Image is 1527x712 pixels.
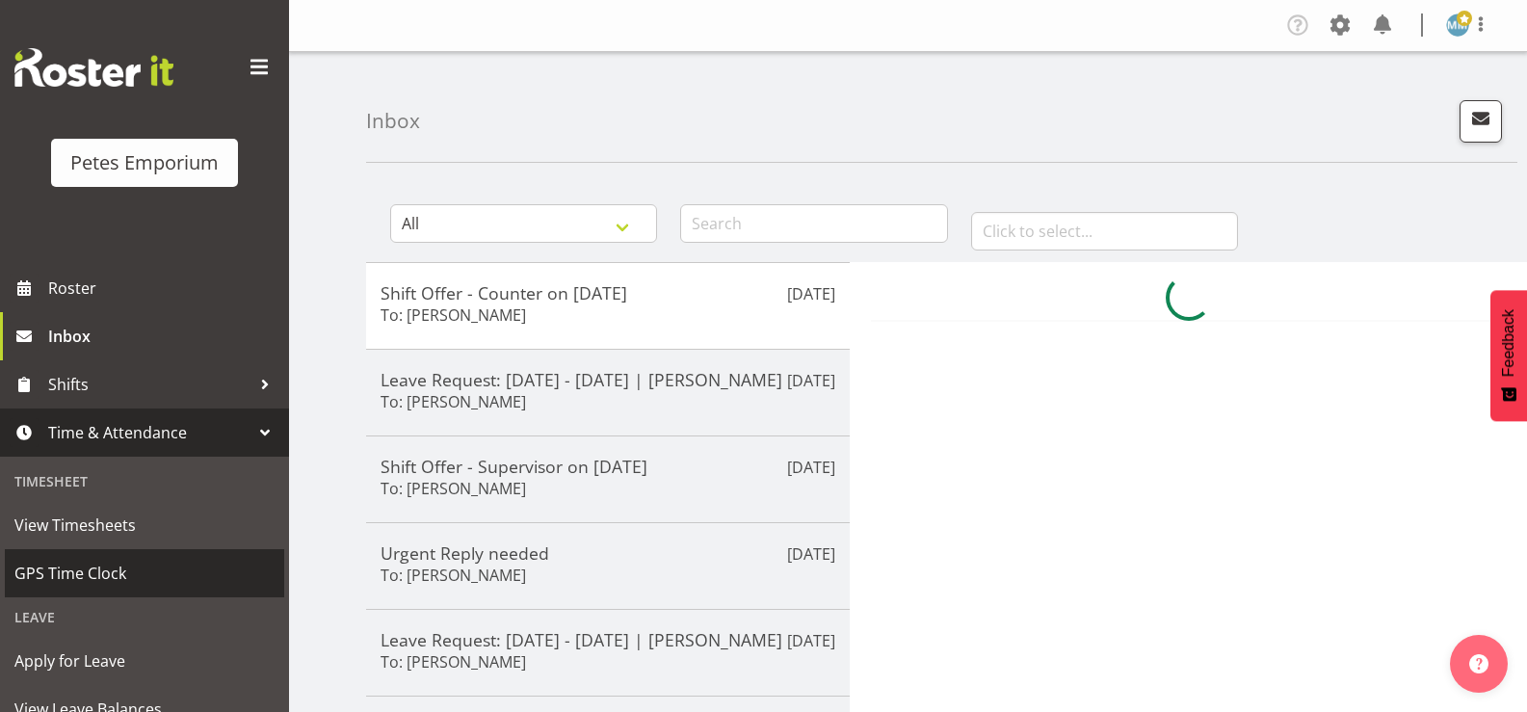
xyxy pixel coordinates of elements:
[971,212,1238,251] input: Click to select...
[381,652,526,672] h6: To: [PERSON_NAME]
[787,542,835,566] p: [DATE]
[5,461,284,501] div: Timesheet
[381,369,835,390] h5: Leave Request: [DATE] - [DATE] | [PERSON_NAME]
[381,542,835,564] h5: Urgent Reply needed
[381,629,835,650] h5: Leave Request: [DATE] - [DATE] | [PERSON_NAME]
[787,629,835,652] p: [DATE]
[14,48,173,87] img: Rosterit website logo
[680,204,947,243] input: Search
[14,559,275,588] span: GPS Time Clock
[1500,309,1517,377] span: Feedback
[787,369,835,392] p: [DATE]
[5,637,284,685] a: Apply for Leave
[381,282,835,303] h5: Shift Offer - Counter on [DATE]
[1446,13,1469,37] img: mandy-mosley3858.jpg
[381,479,526,498] h6: To: [PERSON_NAME]
[381,392,526,411] h6: To: [PERSON_NAME]
[381,305,526,325] h6: To: [PERSON_NAME]
[14,646,275,675] span: Apply for Leave
[381,456,835,477] h5: Shift Offer - Supervisor on [DATE]
[70,148,219,177] div: Petes Emporium
[48,370,250,399] span: Shifts
[1490,290,1527,421] button: Feedback - Show survey
[48,274,279,303] span: Roster
[48,322,279,351] span: Inbox
[5,501,284,549] a: View Timesheets
[14,511,275,540] span: View Timesheets
[787,282,835,305] p: [DATE]
[366,110,420,132] h4: Inbox
[381,566,526,585] h6: To: [PERSON_NAME]
[787,456,835,479] p: [DATE]
[48,418,250,447] span: Time & Attendance
[1469,654,1488,673] img: help-xxl-2.png
[5,549,284,597] a: GPS Time Clock
[5,597,284,637] div: Leave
